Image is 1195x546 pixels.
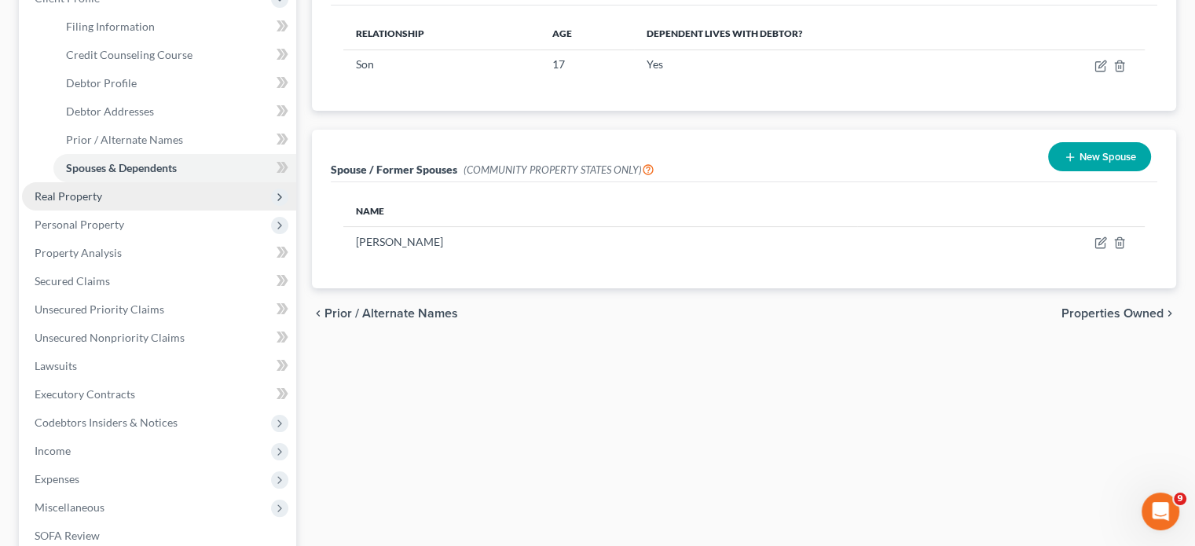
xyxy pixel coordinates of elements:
span: Expenses [35,472,79,486]
span: 9 [1174,493,1186,505]
span: Debtor Profile [66,76,137,90]
th: Relationship [343,18,540,49]
a: Property Analysis [22,239,296,267]
a: Lawsuits [22,352,296,380]
a: Prior / Alternate Names [53,126,296,154]
td: Yes [634,49,1014,79]
span: Credit Counseling Course [66,48,192,61]
td: 17 [540,49,634,79]
span: Filing Information [66,20,155,33]
span: Real Property [35,189,102,203]
th: Name [343,195,857,226]
a: Secured Claims [22,267,296,295]
span: Lawsuits [35,359,77,372]
button: chevron_left Prior / Alternate Names [312,307,458,320]
td: [PERSON_NAME] [343,227,857,257]
a: Spouses & Dependents [53,154,296,182]
td: Son [343,49,540,79]
button: New Spouse [1048,142,1151,171]
a: Executory Contracts [22,380,296,409]
span: Spouse / Former Spouses [331,163,457,176]
a: Debtor Addresses [53,97,296,126]
span: (COMMUNITY PROPERTY STATES ONLY) [464,163,654,176]
a: Debtor Profile [53,69,296,97]
span: Unsecured Nonpriority Claims [35,331,185,344]
span: Codebtors Insiders & Notices [35,416,178,429]
th: Dependent lives with debtor? [634,18,1014,49]
iframe: Intercom live chat [1142,493,1179,530]
span: Spouses & Dependents [66,161,177,174]
span: Secured Claims [35,274,110,288]
span: Prior / Alternate Names [66,133,183,146]
span: Miscellaneous [35,500,104,514]
th: Age [540,18,634,49]
button: Properties Owned chevron_right [1061,307,1176,320]
a: Filing Information [53,13,296,41]
a: Unsecured Priority Claims [22,295,296,324]
span: Personal Property [35,218,124,231]
span: Properties Owned [1061,307,1164,320]
a: Unsecured Nonpriority Claims [22,324,296,352]
span: Debtor Addresses [66,104,154,118]
span: Income [35,444,71,457]
span: Executory Contracts [35,387,135,401]
span: Property Analysis [35,246,122,259]
span: SOFA Review [35,529,100,542]
a: Credit Counseling Course [53,41,296,69]
span: Prior / Alternate Names [324,307,458,320]
i: chevron_right [1164,307,1176,320]
i: chevron_left [312,307,324,320]
span: Unsecured Priority Claims [35,302,164,316]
